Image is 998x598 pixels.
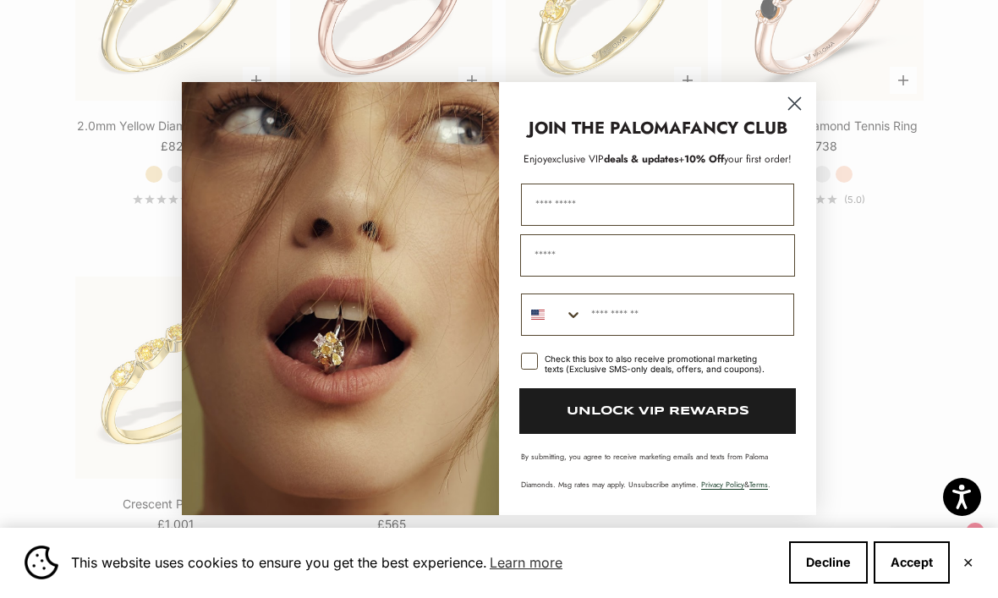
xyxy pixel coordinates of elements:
a: Terms [749,480,768,491]
button: UNLOCK VIP REWARDS [519,389,796,435]
img: Loading... [182,83,499,516]
strong: FANCY CLUB [682,117,787,141]
span: This website uses cookies to ensure you get the best experience. [71,551,776,576]
span: Enjoy [524,152,547,167]
span: deals & updates [547,152,678,167]
button: Accept [874,542,950,584]
span: + your first order! [678,152,792,167]
a: Privacy Policy [701,480,744,491]
a: Learn more [487,551,565,576]
button: Search Countries [522,295,583,336]
input: First Name [521,184,794,227]
button: Decline [789,542,868,584]
span: exclusive VIP [547,152,604,167]
button: Close [962,558,973,568]
span: & . [701,480,770,491]
button: Close dialog [780,90,809,119]
span: 10% Off [684,152,724,167]
img: United States [531,309,545,322]
input: Phone Number [583,295,793,336]
input: Email [520,235,795,277]
img: Cookie banner [25,546,58,580]
p: By submitting, you agree to receive marketing emails and texts from Paloma Diamonds. Msg rates ma... [521,452,794,491]
strong: JOIN THE PALOMA [529,117,682,141]
div: Check this box to also receive promotional marketing texts (Exclusive SMS-only deals, offers, and... [545,354,774,375]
